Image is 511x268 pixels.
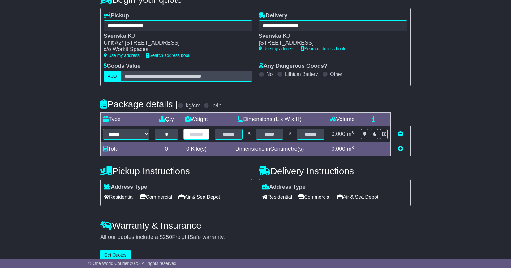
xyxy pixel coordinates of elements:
[351,145,354,150] sup: 3
[152,142,181,156] td: 0
[259,166,411,176] h4: Delivery Instructions
[178,192,220,202] span: Air & Sea Depot
[347,131,354,137] span: m
[88,261,178,266] span: © One World Courier 2025. All rights reserved.
[104,40,246,46] div: Unit A2/ [STREET_ADDRESS]
[100,99,178,109] h4: Package details |
[245,126,253,142] td: x
[298,192,330,202] span: Commercial
[101,142,152,156] td: Total
[330,71,342,77] label: Other
[104,46,246,53] div: c/o Workit Spaces
[259,63,327,70] label: Any Dangerous Goods?
[104,192,134,202] span: Residential
[163,234,172,240] span: 250
[152,113,181,126] td: Qty
[181,142,212,156] td: Kilo(s)
[262,184,306,191] label: Address Type
[262,192,292,202] span: Residential
[351,130,354,135] sup: 3
[100,250,131,261] button: Get Quotes
[181,113,212,126] td: Weight
[259,40,401,46] div: [STREET_ADDRESS]
[286,126,294,142] td: x
[104,71,121,82] label: AUD
[398,146,403,152] a: Add new item
[266,71,273,77] label: No
[100,220,411,231] h4: Warranty & Insurance
[104,33,246,40] div: Svenska KJ
[285,71,318,77] label: Lithium Battery
[337,192,379,202] span: Air & Sea Depot
[186,102,200,109] label: kg/cm
[146,53,190,58] a: Search address book
[259,46,294,51] a: Use my address
[100,234,411,241] div: All our quotes include a $ FreightSafe warranty.
[100,166,252,176] h4: Pickup Instructions
[104,184,147,191] label: Address Type
[212,142,327,156] td: Dimensions in Centimetre(s)
[212,113,327,126] td: Dimensions (L x W x H)
[259,12,287,19] label: Delivery
[104,12,129,19] label: Pickup
[347,146,354,152] span: m
[211,102,221,109] label: lb/in
[331,146,345,152] span: 0.000
[259,33,401,40] div: Svenska KJ
[398,131,403,137] a: Remove this item
[186,146,189,152] span: 0
[327,113,358,126] td: Volume
[301,46,345,51] a: Search address book
[331,131,345,137] span: 0.000
[101,113,152,126] td: Type
[140,192,172,202] span: Commercial
[104,53,140,58] a: Use my address
[104,63,140,70] label: Goods Value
